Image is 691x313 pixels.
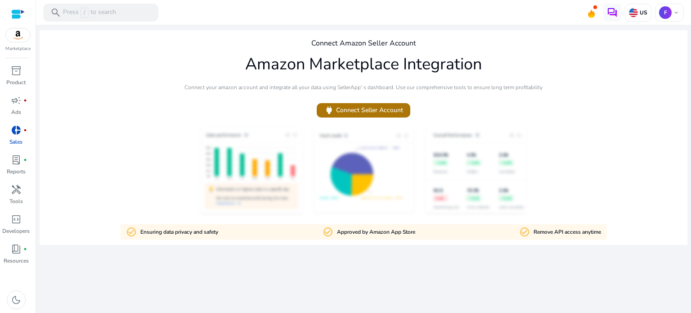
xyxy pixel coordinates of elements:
p: Resources [4,257,29,265]
p: Tools [9,197,23,205]
span: handyman [11,184,22,195]
p: Marketplace [5,45,31,52]
span: power [324,105,334,115]
span: inventory_2 [11,65,22,76]
span: lab_profile [11,154,22,165]
span: code_blocks [11,214,22,225]
span: campaign [11,95,22,106]
h4: Connect Amazon Seller Account [311,39,416,48]
span: keyboard_arrow_down [673,9,680,16]
p: Approved by Amazon App Store [337,228,415,236]
p: Ads [11,108,21,116]
h1: Amazon Marketplace Integration [245,54,482,74]
mat-icon: check_circle_outline [519,227,530,237]
p: US [638,9,647,16]
span: book_4 [11,244,22,254]
p: Connect your amazon account and integrate all your data using SellerApp' s dashboard. Use our com... [184,83,543,91]
span: Connect Seller Account [324,105,403,115]
span: fiber_manual_record [23,128,27,132]
mat-icon: check_circle_outline [126,227,137,237]
p: Developers [2,227,30,235]
mat-icon: check_circle_outline [323,227,333,237]
button: powerConnect Seller Account [317,103,410,118]
span: / [81,8,89,18]
p: Remove API access anytime [534,228,601,236]
span: fiber_manual_record [23,247,27,251]
p: Press to search [63,8,116,18]
span: fiber_manual_record [23,158,27,162]
img: us.svg [629,8,638,17]
span: dark_mode [11,295,22,305]
p: F [659,6,672,19]
span: search [50,7,61,18]
p: Reports [7,168,26,176]
p: Product [6,78,26,86]
p: Sales [9,138,22,146]
p: Ensuring data privacy and safety [140,228,218,236]
span: donut_small [11,125,22,136]
img: amazon.svg [6,28,30,42]
span: fiber_manual_record [23,99,27,102]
